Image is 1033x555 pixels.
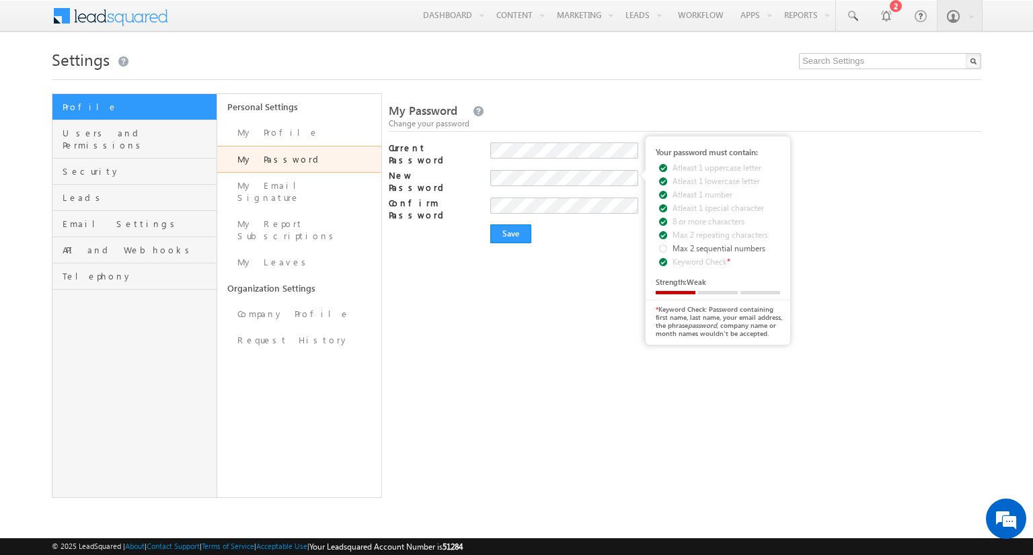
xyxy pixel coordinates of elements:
img: d_60004797649_company_0_60004797649 [23,71,56,88]
a: Users and Permissions [52,120,217,159]
label: Confirm Password [389,197,475,221]
a: Security [52,159,217,185]
div: Chat with us now [70,71,226,88]
li: Max 2 sequential numbers [659,243,786,256]
span: Strength: [656,277,687,286]
span: 51284 [443,542,463,552]
span: Telephony [63,270,213,282]
a: My Email Signature [217,173,382,211]
a: Request History [217,327,382,353]
a: API and Webhooks [52,237,217,263]
a: Personal Settings [217,94,382,120]
span: Settings [52,48,110,70]
span: Security [63,165,213,177]
input: Save [490,224,531,243]
a: My Leaves [217,249,382,275]
div: Change your password [389,118,981,130]
li: Atleast 1 number [659,189,786,202]
textarea: Type your message and hit 'Enter' [17,124,245,402]
a: My Profile [217,120,382,146]
em: Start Chat [183,414,244,432]
li: 8 or more characters [659,216,786,229]
a: Terms of Service [202,542,254,550]
label: Current Password [389,142,475,166]
span: Your Leadsquared Account Number is [309,542,463,552]
input: Search Settings [799,53,981,69]
li: Atleast 1 uppercase letter [659,162,786,175]
a: Company Profile [217,301,382,327]
span: Email Settings [63,218,213,230]
span: Users and Permissions [63,127,213,151]
span: Keyword Check: Password containing first name, last name, your email address, the phrase , compan... [656,305,782,337]
label: New Password [389,169,475,194]
li: Keyword Check [659,256,786,269]
span: © 2025 LeadSquared | | | | | [52,540,463,553]
li: Atleast 1 lowercase letter [659,175,786,189]
a: Acceptable Use [256,542,307,550]
a: My Password [217,146,382,173]
li: Max 2 repeating characters [659,229,786,243]
a: Organization Settings [217,275,382,301]
div: Your password must contain: [656,146,786,159]
a: Profile [52,94,217,120]
div: Minimize live chat window [221,7,253,39]
a: About [125,542,145,550]
a: My Report Subscriptions [217,211,382,249]
span: My Password [389,103,457,118]
span: Weak [687,277,706,286]
span: Leads [63,191,213,204]
span: API and Webhooks [63,244,213,256]
span: Profile [63,101,213,113]
a: Contact Support [147,542,200,550]
i: password [688,321,717,329]
a: Telephony [52,263,217,290]
li: Atleast 1 special character [659,202,786,216]
a: Email Settings [52,211,217,237]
